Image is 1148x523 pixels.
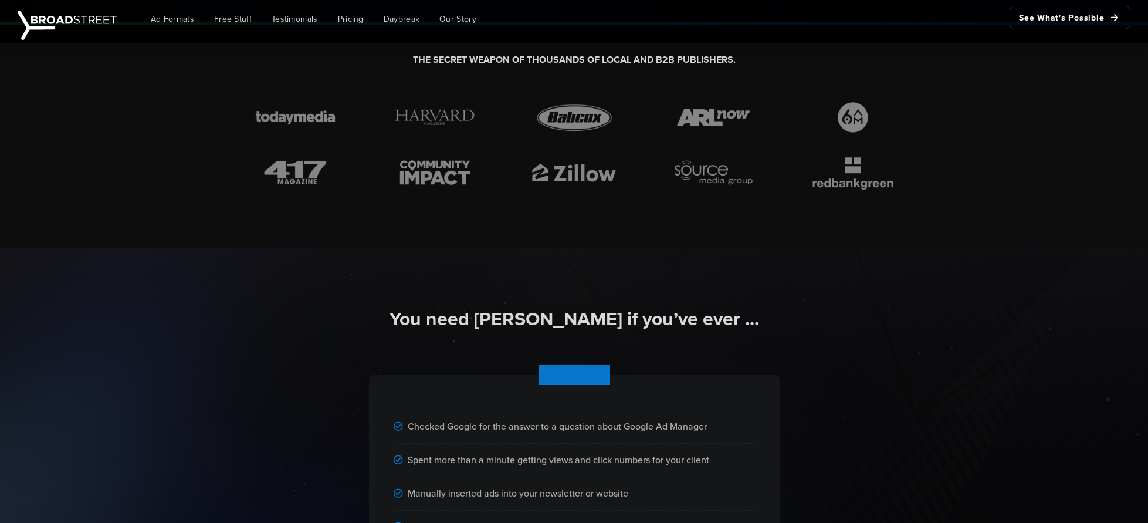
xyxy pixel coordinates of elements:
[431,6,485,32] a: Our Story
[151,13,194,25] span: Ad Formats
[375,6,428,32] a: Daybreak
[804,154,902,191] img: brand-icon
[205,6,260,32] a: Free Stuff
[384,13,419,25] span: Daybreak
[214,13,252,25] span: Free Stuff
[665,154,762,191] img: brand-icon
[247,307,902,332] h2: You need [PERSON_NAME] if you’ve ever ...
[1010,6,1130,29] a: See What's Possible
[394,444,755,477] div: Spent more than a minute getting views and click numbers for your client
[247,154,344,191] img: brand-icon
[526,99,623,136] img: brand-icon
[394,477,755,511] div: Manually inserted ads into your newsletter or website
[526,154,623,191] img: brand-icon
[394,410,755,444] div: Checked Google for the answer to a question about Google Ad Manager
[142,6,203,32] a: Ad Formats
[338,13,364,25] span: Pricing
[272,13,318,25] span: Testimonials
[665,99,762,136] img: brand-icon
[247,54,902,66] h2: THE SECRET WEAPON OF THOUSANDS OF LOCAL AND B2B PUBLISHERS.
[804,99,902,136] img: brand-icon
[386,154,483,191] img: brand-icon
[18,11,117,40] img: Broadstreet | The Ad Manager for Small Publishers
[329,6,372,32] a: Pricing
[247,99,344,136] img: brand-icon
[439,13,476,25] span: Our Story
[386,99,483,136] img: brand-icon
[263,6,327,32] a: Testimonials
